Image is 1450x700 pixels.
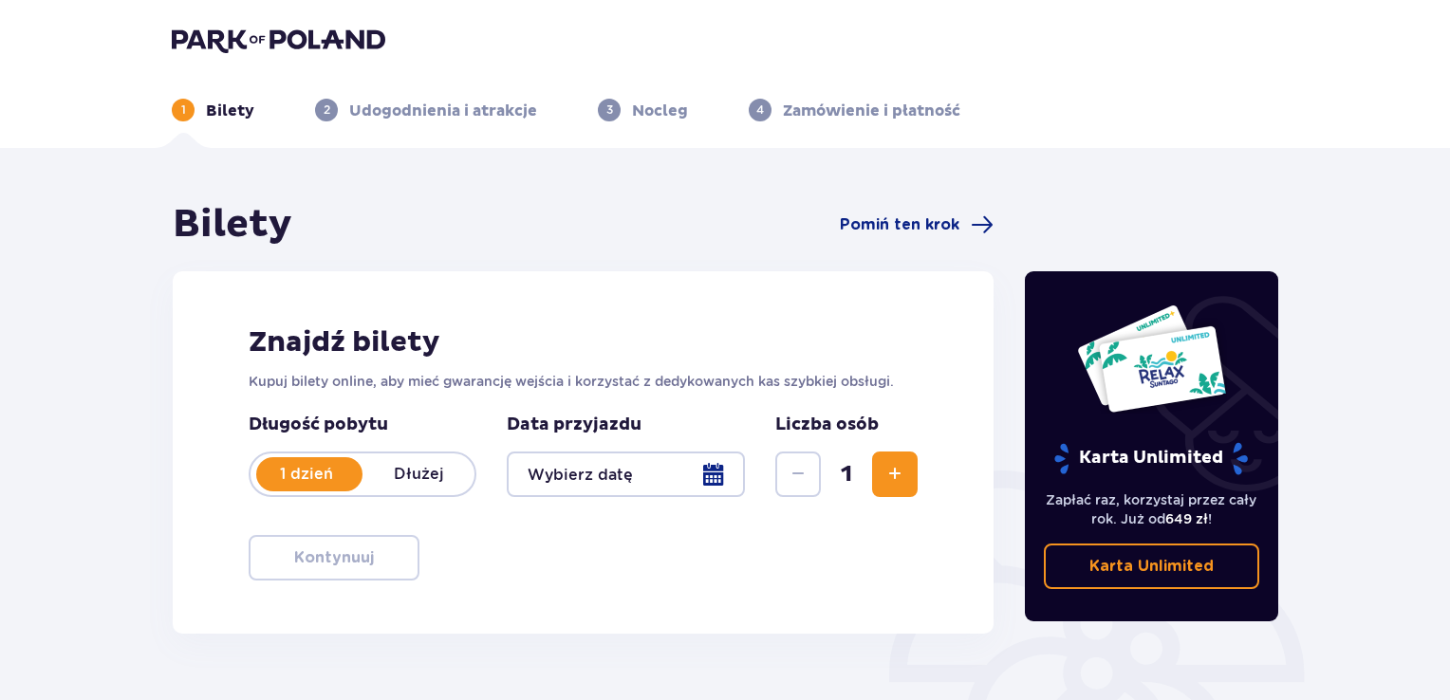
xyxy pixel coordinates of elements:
[598,99,688,121] div: 3Nocleg
[1044,543,1260,589] a: Karta Unlimited
[825,460,868,488] span: 1
[749,99,960,121] div: 4Zamówienie i płatność
[294,547,374,568] p: Kontynuuj
[756,101,764,119] p: 4
[1089,556,1214,577] p: Karta Unlimited
[606,101,613,119] p: 3
[872,451,918,497] button: Zwiększ
[775,414,879,436] p: Liczba osób
[840,214,959,235] span: Pomiń ten krok
[507,414,641,436] p: Data przyjazdu
[324,101,330,119] p: 2
[315,99,537,121] div: 2Udogodnienia i atrakcje
[206,101,254,121] p: Bilety
[840,213,994,236] a: Pomiń ten krok
[249,372,918,391] p: Kupuj bilety online, aby mieć gwarancję wejścia i korzystać z dedykowanych kas szybkiej obsługi.
[783,101,960,121] p: Zamówienie i płatność
[172,99,254,121] div: 1Bilety
[775,451,821,497] button: Zmniejsz
[172,27,385,53] img: Park of Poland logo
[249,414,476,436] p: Długość pobytu
[349,101,537,121] p: Udogodnienia i atrakcje
[362,464,474,485] p: Dłużej
[249,535,419,580] button: Kontynuuj
[1052,442,1250,475] p: Karta Unlimited
[1044,490,1260,528] p: Zapłać raz, korzystaj przez cały rok. Już od !
[251,464,362,485] p: 1 dzień
[173,201,292,249] h1: Bilety
[632,101,688,121] p: Nocleg
[181,101,186,119] p: 1
[1165,511,1208,526] span: 649 zł
[249,324,918,360] h2: Znajdź bilety
[1076,304,1227,414] img: Dwie karty całoroczne do Suntago z napisem 'UNLIMITED RELAX', na białym tle z tropikalnymi liśćmi...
